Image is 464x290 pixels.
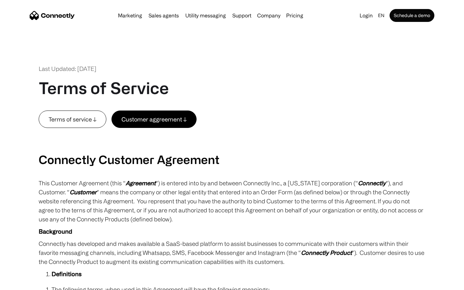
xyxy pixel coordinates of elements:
[126,180,156,186] em: Agreement
[39,239,425,266] p: Connectly has developed and makes available a SaaS-based platform to assist businesses to communi...
[378,11,384,20] div: en
[284,13,306,18] a: Pricing
[39,179,425,224] p: This Customer Agreement (this “ ”) is entered into by and between Connectly Inc., a [US_STATE] co...
[357,11,375,20] a: Login
[115,13,145,18] a: Marketing
[39,140,425,149] p: ‍
[39,64,96,73] div: Last Updated: [DATE]
[301,249,352,256] em: Connectly Product
[6,278,39,288] aside: Language selected: English
[49,115,96,124] div: Terms of service ↓
[121,115,187,124] div: Customer aggreement ↓
[52,271,82,277] strong: Definitions
[70,189,97,195] em: Customer
[39,228,72,235] strong: Background
[13,279,39,288] ul: Language list
[390,9,434,22] a: Schedule a demo
[257,11,280,20] div: Company
[358,180,386,186] em: Connectly
[39,78,169,98] h1: Terms of Service
[183,13,228,18] a: Utility messaging
[146,13,181,18] a: Sales agents
[39,128,425,137] p: ‍
[230,13,254,18] a: Support
[39,152,425,166] h2: Connectly Customer Agreement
